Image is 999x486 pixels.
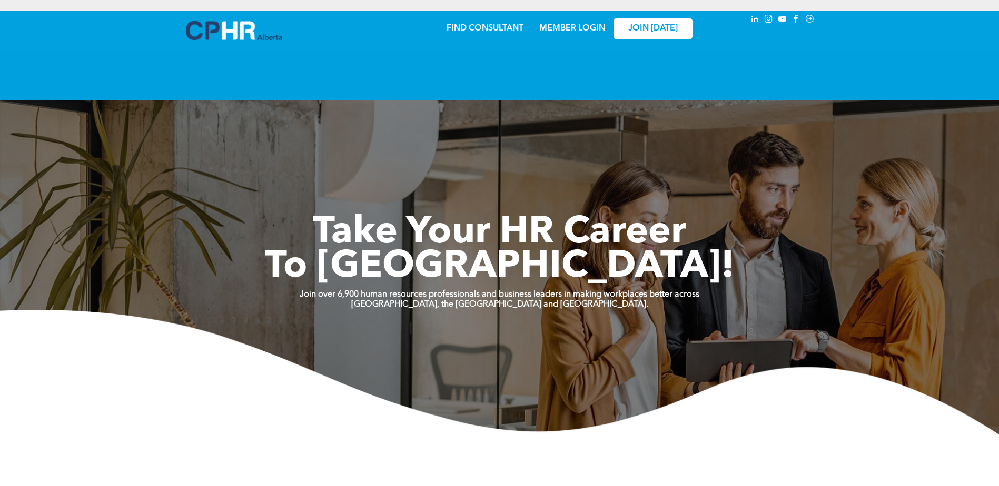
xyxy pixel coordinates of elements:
strong: Join over 6,900 human resources professionals and business leaders in making workplaces better ac... [300,290,699,299]
img: A blue and white logo for cp alberta [186,21,282,40]
a: JOIN [DATE] [614,18,693,39]
a: Social network [804,13,816,27]
span: Take Your HR Career [313,214,686,252]
a: linkedin [749,13,761,27]
a: instagram [763,13,775,27]
a: youtube [777,13,788,27]
a: MEMBER LOGIN [539,24,605,33]
a: facebook [790,13,802,27]
span: JOIN [DATE] [628,24,678,34]
a: FIND CONSULTANT [447,24,523,33]
span: To [GEOGRAPHIC_DATA]! [265,248,735,286]
strong: [GEOGRAPHIC_DATA], the [GEOGRAPHIC_DATA] and [GEOGRAPHIC_DATA]. [351,300,648,309]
